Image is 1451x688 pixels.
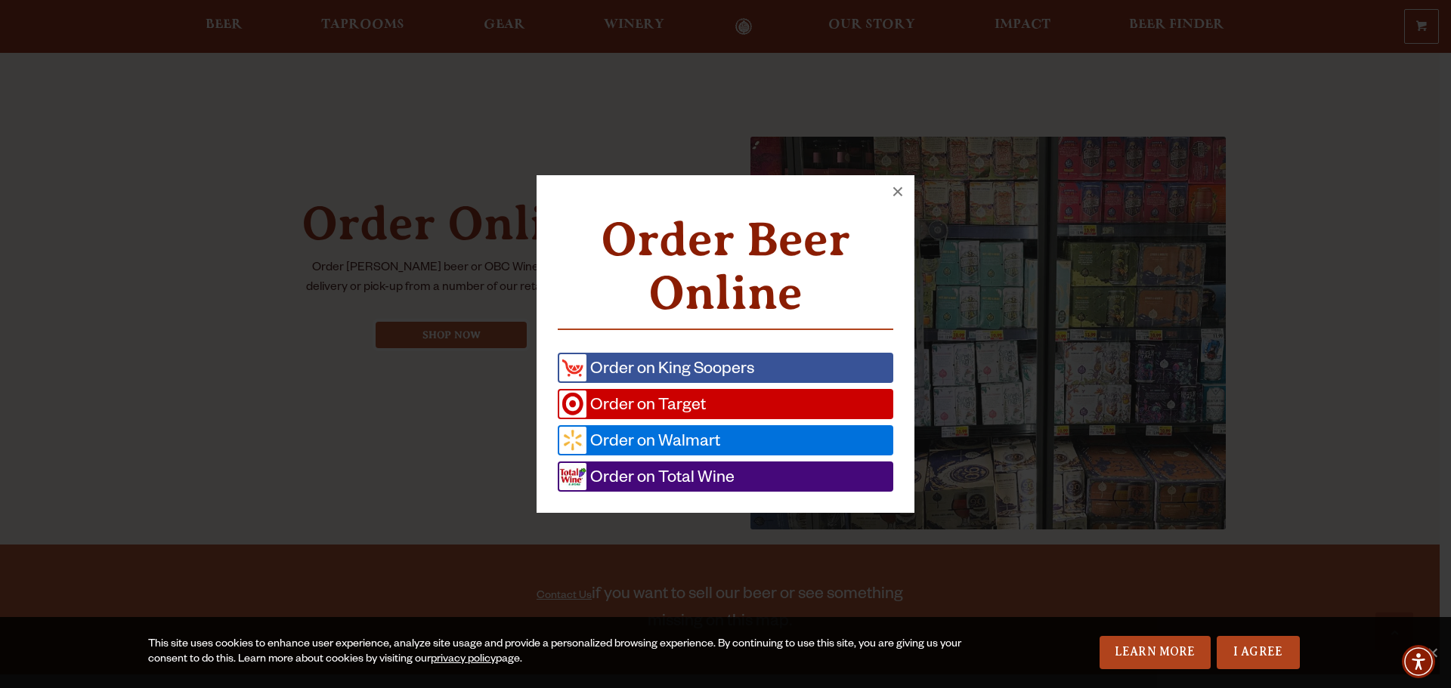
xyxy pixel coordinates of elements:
button: × [881,175,914,208]
a: Learn More [1100,636,1211,669]
span: Order on King Soopers [586,354,754,381]
a: Order on Walmart (opens in a new window) [558,425,893,455]
a: privacy policy [431,654,496,666]
img: R.jpg [559,463,586,490]
a: Order on King Soopers (opens in a new window) [558,353,893,383]
img: Target.png [559,390,586,418]
div: This site uses cookies to enhance user experience, analyze site usage and provide a personalized ... [148,637,973,668]
img: Wall-Mart.png [559,427,586,454]
a: Order on Target (opens in a new window) [558,389,893,419]
span: Order on Total Wine [586,463,735,490]
img: kingsp.png [559,354,586,381]
span: Order on Target [586,390,706,418]
div: Accessibility Menu [1402,645,1435,678]
h2: Order Beer Online [558,213,893,319]
a: Order on Total Wine (opens in a new window) [558,461,893,492]
span: Order on Walmart [586,427,720,454]
a: I Agree [1217,636,1300,669]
